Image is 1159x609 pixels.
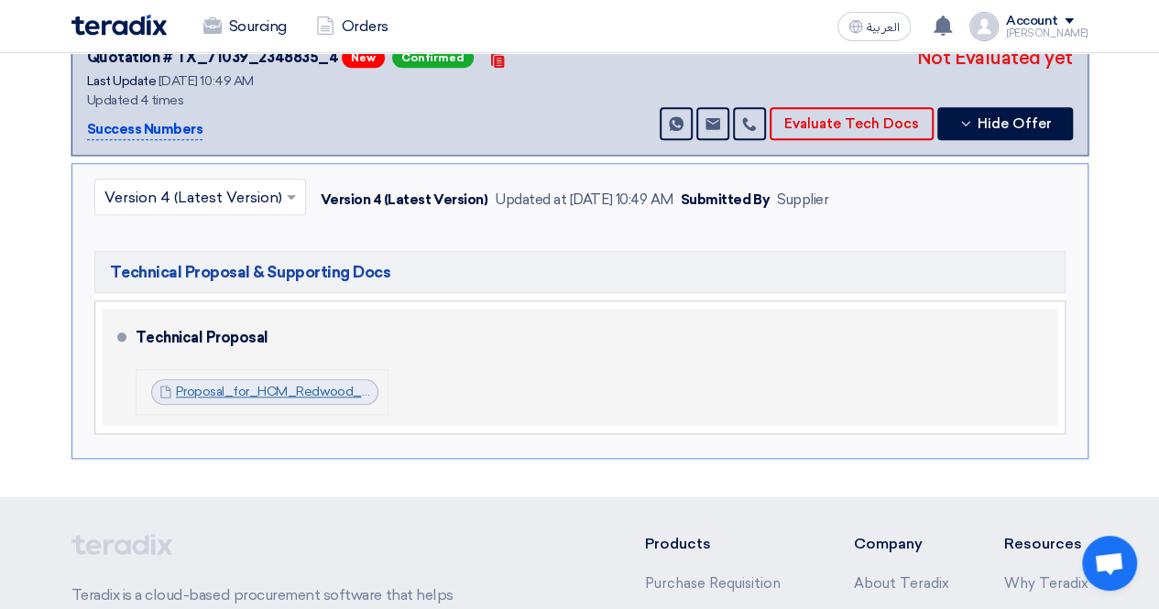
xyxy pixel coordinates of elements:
[110,261,391,283] span: Technical Proposal & Supporting Docs
[71,15,167,36] img: Teradix logo
[644,533,799,555] li: Products
[978,117,1052,131] span: Hide Offer
[854,575,949,592] a: About Teradix
[176,384,618,399] a: Proposal_for_HCM_Redwood_Technical_Response_v_1756712946081.pdf
[777,190,828,211] div: Supplier
[917,44,1073,71] div: Not Evaluated yet
[969,12,999,41] img: profile_test.png
[867,21,900,34] span: العربية
[87,73,157,89] span: Last Update
[1004,575,1088,592] a: Why Teradix
[87,91,545,110] div: Updated 4 times
[87,47,339,69] div: Quotation # TX_71039_2348835_4
[644,575,780,592] a: Purchase Requisition
[136,316,1035,360] div: Technical Proposal
[159,73,254,89] span: [DATE] 10:49 AM
[1006,14,1058,29] div: Account
[854,533,949,555] li: Company
[837,12,911,41] button: العربية
[301,6,403,47] a: Orders
[321,190,488,211] div: Version 4 (Latest Version)
[495,190,673,211] div: Updated at [DATE] 10:49 AM
[189,6,301,47] a: Sourcing
[937,107,1073,140] button: Hide Offer
[1006,28,1088,38] div: [PERSON_NAME]
[1004,533,1088,555] li: Resources
[87,119,203,141] p: Success Numbers
[342,48,385,68] span: New
[392,48,474,68] span: Confirmed
[681,190,770,211] div: Submitted By
[770,107,934,140] button: Evaluate Tech Docs
[1082,536,1137,591] a: Open chat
